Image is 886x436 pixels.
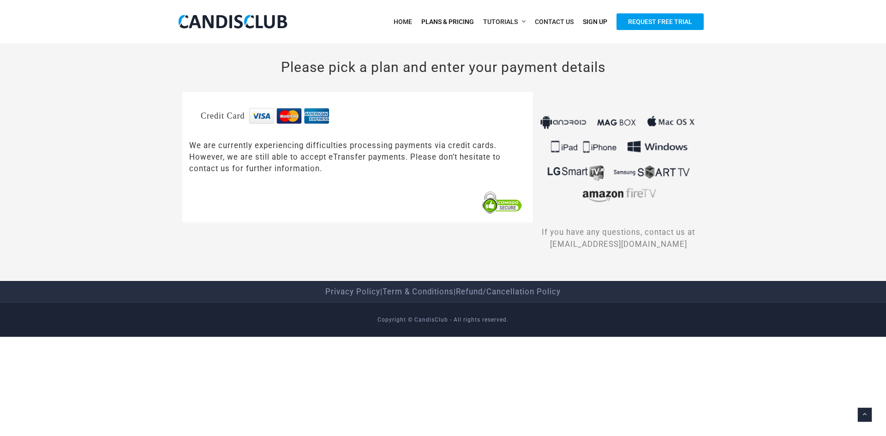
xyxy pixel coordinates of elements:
[857,407,872,422] a: Back to top
[325,287,380,296] a: Privacy Policy
[383,287,454,296] a: Term & Conditions
[201,111,245,120] span: Credit Card
[535,18,574,25] span: Contact Us
[394,18,412,25] span: Home
[456,287,561,296] a: Refund/Cancellation Policy
[389,12,417,31] a: Home
[483,18,518,25] span: Tutorials
[178,14,288,30] img: CandisClub
[479,12,530,31] a: Tutorials
[421,18,474,25] span: Plans & Pricing
[180,286,706,298] center: | |
[542,227,695,249] span: If you have any questions, contact us at [EMAIL_ADDRESS][DOMAIN_NAME]
[617,13,704,30] span: Request Free Trial
[189,140,526,174] p: We are currently experiencing difficulties processing payments via credit cards. However, we are ...
[578,12,612,31] a: Sign Up
[583,18,607,25] span: Sign Up
[530,12,578,31] a: Contact Us
[417,12,479,31] a: Plans & Pricing
[281,59,605,75] span: Please pick a plan and enter your payment details
[612,12,708,31] a: Request Free Trial
[173,314,713,325] div: Copyright © CandisClub - All rights reserved.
